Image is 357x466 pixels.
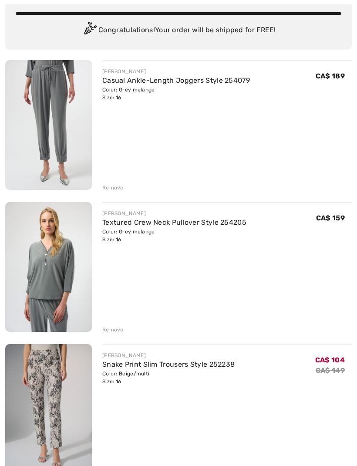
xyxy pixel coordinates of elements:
span: CA$ 189 [316,72,345,81]
div: Color: Grey melange Size: 16 [102,228,246,244]
img: Textured Crew Neck Pullover Style 254205 [5,203,92,332]
div: [PERSON_NAME] [102,68,250,76]
div: [PERSON_NAME] [102,210,246,218]
div: Color: Beige/multi Size: 16 [102,370,235,386]
span: CA$ 104 [315,356,345,365]
a: Casual Ankle-Length Joggers Style 254079 [102,77,250,85]
span: CA$ 159 [316,214,345,223]
s: CA$ 149 [316,367,345,375]
div: [PERSON_NAME] [102,352,235,360]
div: Color: Grey melange Size: 16 [102,86,250,102]
img: Congratulation2.svg [81,22,98,40]
div: Remove [102,184,124,192]
a: Snake Print Slim Trousers Style 252238 [102,361,235,369]
img: Casual Ankle-Length Joggers Style 254079 [5,61,92,190]
div: Remove [102,326,124,334]
a: Textured Crew Neck Pullover Style 254205 [102,219,246,227]
div: Congratulations! Your order will be shipped for FREE! [16,22,341,40]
